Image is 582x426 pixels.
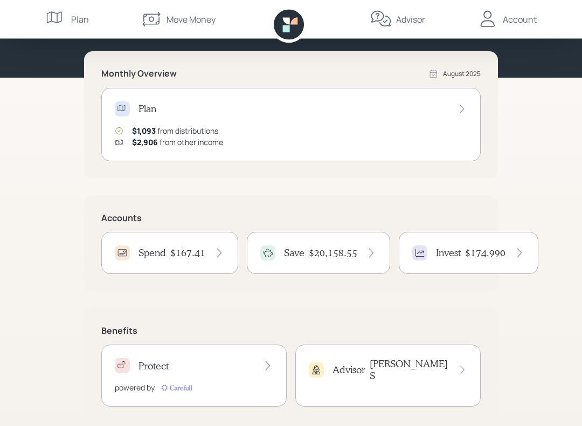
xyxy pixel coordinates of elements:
[503,13,537,26] div: Account
[132,126,156,136] span: $1,093
[138,361,169,373] h4: Protect
[132,138,158,148] span: $2,906
[101,326,481,336] h5: Benefits
[159,383,193,394] img: carefull-M2HCGCDH.digested.png
[115,382,155,394] div: powered by
[309,248,357,259] h4: $20,158.55
[170,248,205,259] h4: $167.41
[284,248,304,259] h4: Save
[167,13,216,26] div: Move Money
[396,13,425,26] div: Advisor
[101,69,177,79] h5: Monthly Overview
[138,104,156,115] h4: Plan
[132,137,223,148] div: from other income
[370,359,449,382] h4: [PERSON_NAME] S
[138,248,166,259] h4: Spend
[436,248,461,259] h4: Invest
[101,214,481,224] h5: Accounts
[132,126,218,137] div: from distributions
[71,13,89,26] div: Plan
[465,248,505,259] h4: $174,990
[443,70,481,79] div: August 2025
[332,365,365,376] h4: Advisor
